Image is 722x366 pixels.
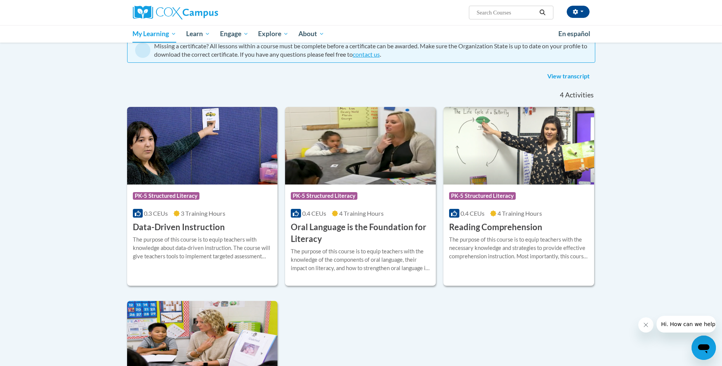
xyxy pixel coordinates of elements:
a: Course LogoPK-5 Structured Literacy0.3 CEUs3 Training Hours Data-Driven InstructionThe purpose of... [127,107,278,286]
span: About [298,29,324,38]
a: Course LogoPK-5 Structured Literacy0.4 CEUs4 Training Hours Reading ComprehensionThe purpose of t... [443,107,594,286]
a: Engage [215,25,253,43]
input: Search Courses [476,8,537,17]
button: Search [537,8,548,17]
div: The purpose of this course is to equip teachers with knowledge about data-driven instruction. The... [133,236,272,261]
img: Course Logo [285,107,436,185]
span: 0.4 CEUs [302,210,326,217]
span: 4 [560,91,564,99]
span: Learn [186,29,210,38]
span: Engage [220,29,249,38]
div: Missing a certificate? All lessons within a course must be complete before a certificate can be a... [154,42,587,59]
span: Explore [258,29,288,38]
a: Course LogoPK-5 Structured Literacy0.4 CEUs4 Training Hours Oral Language is the Foundation for L... [285,107,436,286]
h3: Oral Language is the Foundation for Literacy [291,221,430,245]
span: 0.4 CEUs [461,210,485,217]
span: 4 Training Hours [497,210,542,217]
a: Explore [253,25,293,43]
span: PK-5 Structured Literacy [291,192,357,200]
a: My Learning [128,25,182,43]
span: PK-5 Structured Literacy [449,192,516,200]
span: Hi. How can we help? [5,5,62,11]
div: Main menu [121,25,601,43]
iframe: Button to launch messaging window [692,336,716,360]
img: Cox Campus [133,6,218,19]
span: 3 Training Hours [181,210,225,217]
h3: Reading Comprehension [449,221,542,233]
button: Account Settings [567,6,590,18]
a: Learn [181,25,215,43]
span: PK-5 Structured Literacy [133,192,199,200]
span: 4 Training Hours [339,210,384,217]
a: About [293,25,329,43]
span: 0.3 CEUs [144,210,168,217]
h3: Data-Driven Instruction [133,221,225,233]
a: Cox Campus [133,6,277,19]
span: Activities [565,91,594,99]
a: View transcript [542,70,595,83]
img: Course Logo [443,107,594,185]
a: En español [553,26,595,42]
img: Course Logo [127,107,278,185]
iframe: Message from company [657,316,716,333]
iframe: Close message [638,317,653,333]
span: En español [558,30,590,38]
div: The purpose of this course is to equip teachers with the necessary knowledge and strategies to pr... [449,236,588,261]
span: My Learning [132,29,176,38]
div: The purpose of this course is to equip teachers with the knowledge of the components of oral lang... [291,247,430,272]
a: contact us [353,51,380,58]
